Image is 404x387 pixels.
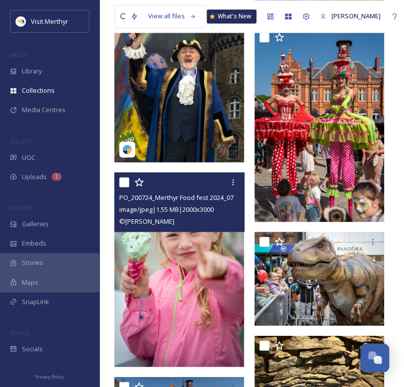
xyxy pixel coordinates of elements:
span: SnapLink [22,297,49,307]
img: PO_051725_Merthyr Chili Fest 2025_188.jpg [254,27,384,222]
span: PO_200724_Merthyr Food fest 2024_071.jpg [119,192,247,201]
span: Embeds [22,239,46,248]
img: snapsea-logo.png [122,144,132,154]
span: Socials [22,344,43,354]
img: joiquar-4552470.jpg [114,0,244,162]
img: RDN-17-04-25 Merthyr- Legends of the Lost World and Dinommania -01004.JPG [254,231,384,325]
a: View all files [143,6,201,26]
a: [PERSON_NAME] [315,6,386,26]
span: MEDIA [10,51,27,59]
span: COLLECT [10,137,31,145]
span: UGC [22,153,35,162]
span: Galleries [22,219,49,229]
button: Open Chat [360,343,389,372]
span: Media Centres [22,105,66,115]
span: Visit Merthyr [31,17,68,26]
span: image/jpeg | 1.55 MB | 2000 x 3000 [119,204,214,213]
a: What's New [207,9,256,23]
span: [PERSON_NAME] [331,11,381,20]
span: SOCIALS [10,329,30,336]
span: Library [22,66,42,76]
span: Uploads [22,172,47,182]
img: PO_200724_Merthyr Food fest 2024_071.jpg [114,172,244,367]
span: © [PERSON_NAME] [119,216,174,225]
img: download.jpeg [16,16,26,26]
a: Privacy Policy [35,370,64,382]
span: Collections [22,86,55,95]
span: Maps [22,278,38,287]
span: Privacy Policy [35,374,64,380]
span: Stories [22,258,43,267]
div: 1 [52,173,62,181]
span: WIDGETS [10,204,33,211]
